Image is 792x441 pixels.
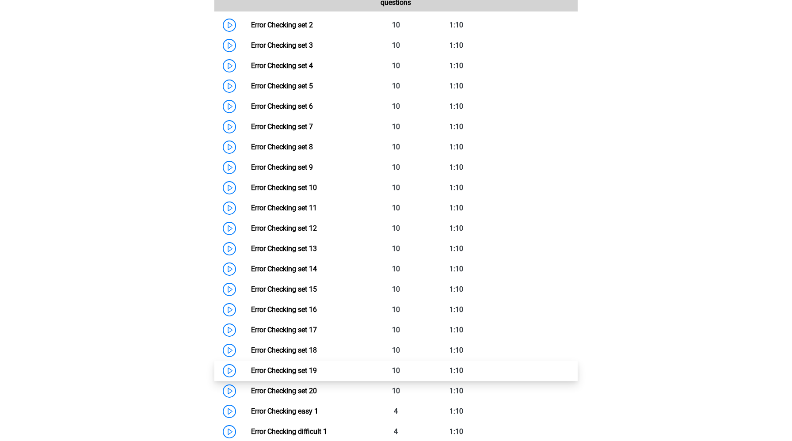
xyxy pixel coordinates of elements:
[251,326,317,334] a: Error Checking set 17
[251,244,317,253] a: Error Checking set 13
[251,387,317,395] a: Error Checking set 20
[251,122,313,131] a: Error Checking set 7
[251,163,313,171] a: Error Checking set 9
[251,82,313,90] a: Error Checking set 5
[251,224,317,232] a: Error Checking set 12
[251,427,327,436] a: Error Checking difficult 1
[251,41,313,49] a: Error Checking set 3
[251,265,317,273] a: Error Checking set 14
[251,102,313,110] a: Error Checking set 6
[251,143,313,151] a: Error Checking set 8
[251,285,317,293] a: Error Checking set 15
[251,21,313,29] a: Error Checking set 2
[251,305,317,314] a: Error Checking set 16
[251,183,317,192] a: Error Checking set 10
[251,61,313,70] a: Error Checking set 4
[251,366,317,375] a: Error Checking set 19
[251,204,317,212] a: Error Checking set 11
[251,346,317,354] a: Error Checking set 18
[251,407,318,415] a: Error Checking easy 1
